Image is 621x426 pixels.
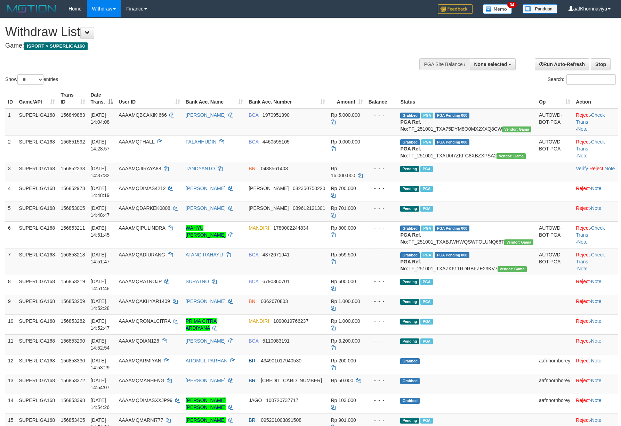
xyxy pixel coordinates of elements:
a: WAHYU [PERSON_NAME] [186,225,226,238]
span: [DATE] 14:51:47 [91,252,110,264]
a: [PERSON_NAME] [186,205,226,211]
span: [DATE] 14:51:45 [91,225,110,238]
span: Marked by aafsoycanthlai [421,139,433,145]
span: Grabbed [400,398,420,404]
a: [PERSON_NAME] [186,378,226,383]
span: Copy 1090019766237 to clipboard [273,318,308,324]
span: AAAAMQMANHENG [119,378,164,383]
td: 8 [5,275,16,295]
a: Note [591,378,602,383]
span: PGA Pending [435,226,469,231]
span: [DATE] 14:28:57 [91,139,110,151]
span: BNI [249,298,257,304]
td: aafnhornborey [536,374,573,394]
span: [DATE] 14:52:28 [91,298,110,311]
a: Reject [576,298,590,304]
span: Rp 103.000 [331,398,356,403]
div: - - - [369,318,395,325]
img: panduan.png [523,4,557,14]
span: Rp 901.000 [331,417,356,423]
span: 156853211 [61,225,85,231]
span: AAAAMQIPULINDRA [119,225,165,231]
td: aafnhornborey [536,354,573,374]
span: AAAAMQDIMAS4212 [119,186,166,191]
span: [DATE] 14:54:26 [91,398,110,410]
button: None selected [470,58,516,70]
td: · [573,354,618,374]
td: · [573,275,618,295]
th: Status [397,89,536,108]
td: SUPERLIGA168 [16,394,58,413]
span: BNI [249,166,257,171]
span: ISPORT > SUPERLIGA168 [24,42,88,50]
span: Marked by aafsoycanthlai [420,338,433,344]
td: AUTOWD-BOT-PGA [536,221,573,248]
span: Copy 082350750220 to clipboard [293,186,325,191]
a: Reject [576,279,590,284]
th: Bank Acc. Name: activate to sort column ascending [183,89,246,108]
span: Marked by aafsoycanthlai [421,252,433,258]
td: SUPERLIGA168 [16,275,58,295]
span: Pending [400,279,419,285]
span: [DATE] 14:54:07 [91,378,110,390]
span: BCA [249,112,258,118]
img: Feedback.jpg [438,4,473,14]
div: - - - [369,397,395,404]
span: Marked by aafchhiseyha [420,166,433,172]
a: [PERSON_NAME] [186,298,226,304]
span: AAAAMQMARNI777 [119,417,163,423]
span: Copy 1780002244834 to clipboard [273,225,308,231]
h1: Withdraw List [5,25,407,39]
td: 3 [5,162,16,182]
a: Note [591,318,602,324]
a: Note [591,186,602,191]
span: Pending [400,338,419,344]
div: - - - [369,224,395,231]
img: Button%20Memo.svg [483,4,512,14]
span: 156849883 [61,112,85,118]
a: [PERSON_NAME] [186,186,226,191]
a: [PERSON_NAME] [186,417,226,423]
span: Copy 434901017940530 to clipboard [261,358,301,363]
span: Vendor URL: https://trx31.1velocity.biz [504,239,533,245]
span: Rp 9.000.000 [331,139,360,145]
a: Reject [576,252,590,257]
td: 6 [5,221,16,248]
a: Reject [576,378,590,383]
a: Stop [591,58,611,70]
label: Search: [548,74,616,85]
span: AAAAMQBCAKIKI666 [119,112,167,118]
td: TF_251001_TXABJWHWQSWFOLUNQ66T [397,221,536,248]
a: [PERSON_NAME] [186,112,226,118]
span: 156851592 [61,139,85,145]
td: 12 [5,354,16,374]
a: Run Auto-Refresh [535,58,589,70]
span: AAAAMQARMIYAN [119,358,161,363]
span: 34 [507,2,517,8]
span: Pending [400,186,419,192]
span: Copy 089612121301 to clipboard [293,205,325,211]
a: Reject [589,166,603,171]
td: TF_251001_TXAU0I7ZKFG8XBZXPSA2 [397,135,536,162]
span: Copy 095201003891508 to clipboard [261,417,301,423]
span: Rp 701.000 [331,205,356,211]
span: AAAAMQDARKEK0808 [119,205,170,211]
a: Note [577,266,588,271]
a: Reject [576,139,590,145]
td: AUTOWD-BOT-PGA [536,248,573,275]
td: aafnhornborey [536,394,573,413]
span: Vendor URL: https://trx31.1velocity.biz [497,153,526,159]
th: Amount: activate to sort column ascending [328,89,365,108]
span: Copy 177201002106533 to clipboard [261,378,322,383]
span: Rp 700.000 [331,186,356,191]
label: Show entries [5,74,58,85]
span: [DATE] 14:53:29 [91,358,110,370]
span: Copy 5110083191 to clipboard [263,338,290,344]
a: Reject [576,225,590,231]
a: Reject [576,318,590,324]
th: Bank Acc. Number: activate to sort column ascending [246,89,328,108]
a: Note [577,126,588,132]
td: SUPERLIGA168 [16,248,58,275]
td: · [573,182,618,202]
span: [DATE] 14:04:08 [91,112,110,125]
